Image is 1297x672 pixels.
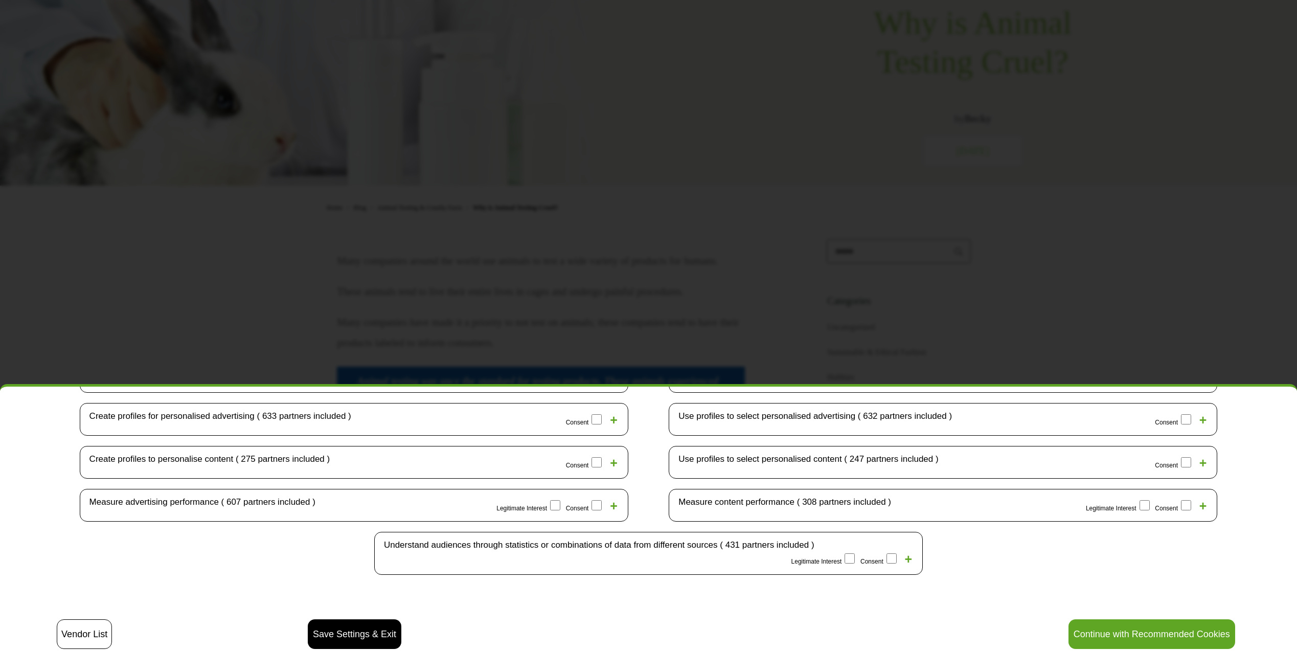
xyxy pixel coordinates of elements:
span: Measure advertising performance ( 607 partners included ) [88,497,315,507]
span: Create profiles to personalise content ( 275 partners included ) [88,454,330,464]
span: + [610,456,618,470]
input: Legitimate Interest [845,553,855,564]
input: Consent [886,553,897,564]
input: Consent [1181,500,1191,510]
input: Consent [591,414,602,424]
button: Continue with Recommended Cookies [1068,619,1235,649]
input: Consent [1181,414,1191,424]
label: Legitimate Interest [496,497,563,513]
span: Measure content performance ( 308 partners included ) [677,497,891,507]
label: Consent [566,411,605,428]
input: Consent [591,500,602,510]
span: Create profiles for personalised advertising ( 633 partners included ) [88,411,351,421]
label: Consent [566,497,605,513]
input: Legitimate Interest [550,500,560,510]
label: Consent [1155,411,1194,428]
label: Legitimate Interest [791,550,858,567]
button: Vendor List [57,619,112,649]
button: Save Settings & Exit [308,619,401,649]
span: + [610,499,618,513]
input: Legitimate Interest [1140,500,1150,510]
label: Consent [566,454,605,471]
label: Legitimate Interest [1086,497,1153,513]
span: + [1199,456,1207,470]
span: + [904,552,912,566]
label: Consent [1155,454,1194,471]
span: + [1199,413,1207,427]
input: Consent [591,457,602,467]
span: Understand audiences through statistics or combinations of data from different sources ( 431 part... [382,540,814,550]
input: Consent [1181,457,1191,467]
span: Use profiles to select personalised content ( 247 partners included ) [677,454,938,464]
span: Use profiles to select personalised advertising ( 632 partners included ) [677,411,952,421]
span: + [610,413,618,427]
label: Consent [860,550,900,567]
label: Consent [1155,497,1194,513]
span: + [1199,499,1207,513]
